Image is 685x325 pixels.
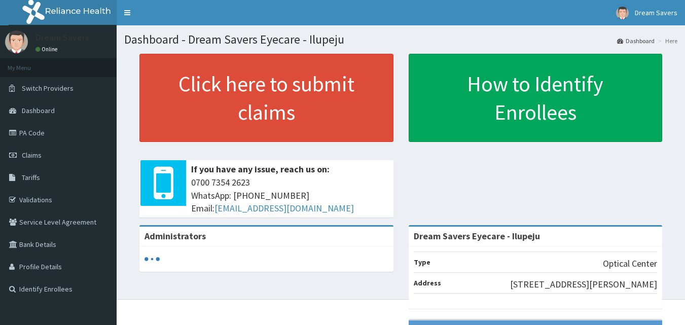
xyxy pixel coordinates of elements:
span: Switch Providers [22,84,74,93]
span: Dashboard [22,106,55,115]
b: Type [414,258,430,267]
li: Here [656,37,677,45]
b: Address [414,278,441,287]
img: User Image [616,7,629,19]
span: Tariffs [22,173,40,182]
b: If you have any issue, reach us on: [191,163,330,175]
a: Click here to submit claims [139,54,393,142]
a: [EMAIL_ADDRESS][DOMAIN_NAME] [214,202,354,214]
strong: Dream Savers Eyecare - Ilupeju [414,230,540,242]
span: 0700 7354 2623 WhatsApp: [PHONE_NUMBER] Email: [191,176,388,215]
h1: Dashboard - Dream Savers Eyecare - Ilupeju [124,33,677,46]
p: Dream Savers [35,33,89,42]
img: User Image [5,30,28,53]
svg: audio-loading [145,251,160,267]
span: Claims [22,151,42,160]
p: [STREET_ADDRESS][PERSON_NAME] [510,278,657,291]
b: Administrators [145,230,206,242]
a: Dashboard [617,37,655,45]
p: Optical Center [603,257,657,270]
a: How to Identify Enrollees [409,54,663,142]
span: Dream Savers [635,8,677,17]
a: Online [35,46,60,53]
